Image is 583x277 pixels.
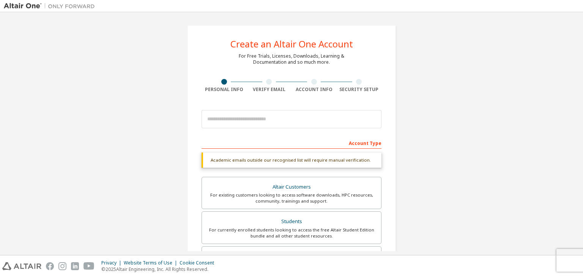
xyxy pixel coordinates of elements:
img: Altair One [4,2,99,10]
img: instagram.svg [58,262,66,270]
img: linkedin.svg [71,262,79,270]
div: Altair Customers [206,182,377,192]
div: Academic emails outside our recognised list will require manual verification. [202,153,381,168]
div: Privacy [101,260,124,266]
div: Account Info [291,87,337,93]
img: youtube.svg [84,262,95,270]
div: Security Setup [337,87,382,93]
div: For currently enrolled students looking to access the free Altair Student Edition bundle and all ... [206,227,377,239]
div: Website Terms of Use [124,260,180,266]
div: Cookie Consent [180,260,219,266]
p: © 2025 Altair Engineering, Inc. All Rights Reserved. [101,266,219,272]
div: Create an Altair One Account [230,39,353,49]
div: Verify Email [247,87,292,93]
img: altair_logo.svg [2,262,41,270]
img: facebook.svg [46,262,54,270]
div: For existing customers looking to access software downloads, HPC resources, community, trainings ... [206,192,377,204]
div: Personal Info [202,87,247,93]
div: Students [206,216,377,227]
div: For Free Trials, Licenses, Downloads, Learning & Documentation and so much more. [239,53,344,65]
div: Account Type [202,137,381,149]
